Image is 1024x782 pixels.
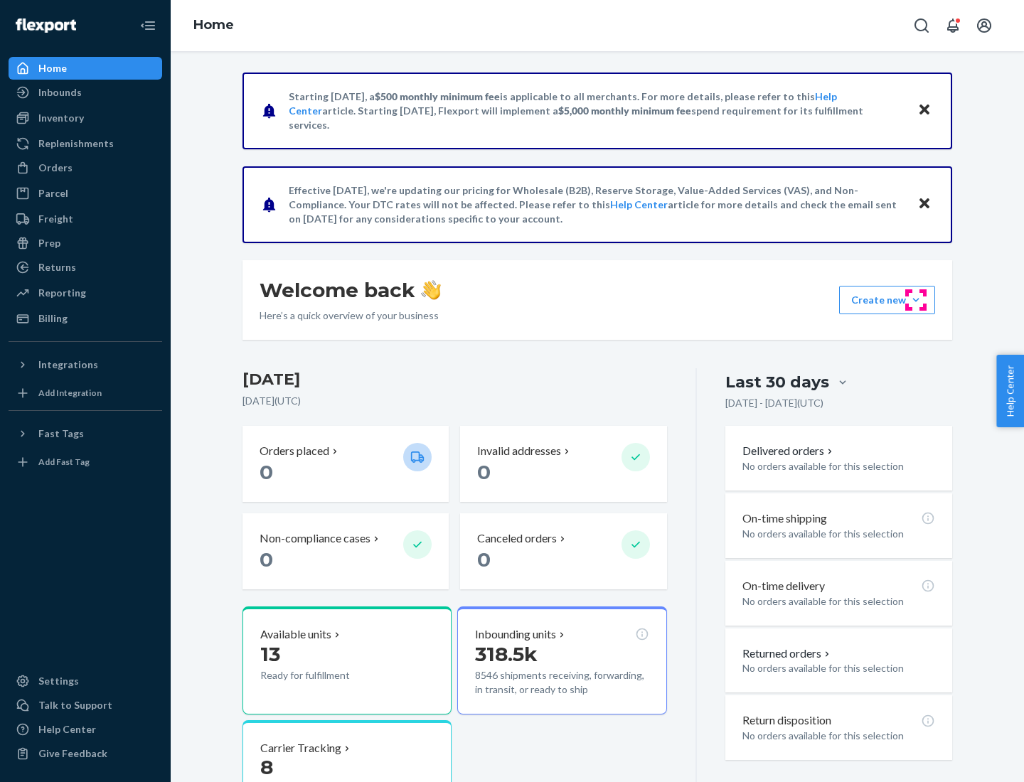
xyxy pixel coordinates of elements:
[742,459,935,473] p: No orders available for this selection
[742,661,935,675] p: No orders available for this selection
[182,5,245,46] ol: breadcrumbs
[38,111,84,125] div: Inventory
[289,90,904,132] p: Starting [DATE], a is applicable to all merchants. For more details, please refer to this article...
[558,105,691,117] span: $5,000 monthly minimum fee
[38,136,114,151] div: Replenishments
[839,286,935,314] button: Create new
[242,394,667,408] p: [DATE] ( UTC )
[477,443,561,459] p: Invalid addresses
[38,456,90,468] div: Add Fast Tag
[9,57,162,80] a: Home
[242,426,449,502] button: Orders placed 0
[242,606,452,714] button: Available units13Ready for fulfillment
[260,443,329,459] p: Orders placed
[9,694,162,717] a: Talk to Support
[9,742,162,765] button: Give Feedback
[477,530,557,547] p: Canceled orders
[242,368,667,391] h3: [DATE]
[260,309,441,323] p: Here’s a quick overview of your business
[38,85,82,100] div: Inbounds
[260,626,331,643] p: Available units
[38,674,79,688] div: Settings
[9,107,162,129] a: Inventory
[915,100,934,121] button: Close
[9,451,162,473] a: Add Fast Tag
[38,698,112,712] div: Talk to Support
[38,387,102,399] div: Add Integration
[38,186,68,200] div: Parcel
[242,513,449,589] button: Non-compliance cases 0
[38,260,76,274] div: Returns
[742,729,935,743] p: No orders available for this selection
[38,358,98,372] div: Integrations
[475,668,649,697] p: 8546 shipments receiving, forwarding, in transit, or ready to ship
[725,396,823,410] p: [DATE] - [DATE] ( UTC )
[9,382,162,405] a: Add Integration
[725,371,829,393] div: Last 30 days
[38,427,84,441] div: Fast Tags
[289,183,904,226] p: Effective [DATE], we're updating our pricing for Wholesale (B2B), Reserve Storage, Value-Added Se...
[260,277,441,303] h1: Welcome back
[421,280,441,300] img: hand-wave emoji
[477,547,491,572] span: 0
[260,755,273,779] span: 8
[477,460,491,484] span: 0
[742,712,831,729] p: Return disposition
[460,513,666,589] button: Canceled orders 0
[9,81,162,104] a: Inbounds
[742,443,836,459] button: Delivered orders
[457,606,666,714] button: Inbounding units318.5k8546 shipments receiving, forwarding, in transit, or ready to ship
[38,746,107,761] div: Give Feedback
[9,282,162,304] a: Reporting
[260,547,273,572] span: 0
[9,256,162,279] a: Returns
[742,578,825,594] p: On-time delivery
[915,194,934,215] button: Close
[742,646,833,662] button: Returned orders
[9,132,162,155] a: Replenishments
[260,668,392,682] p: Ready for fulfillment
[742,527,935,541] p: No orders available for this selection
[9,182,162,205] a: Parcel
[260,460,273,484] span: 0
[193,17,234,33] a: Home
[970,11,998,40] button: Open account menu
[38,286,86,300] div: Reporting
[38,236,60,250] div: Prep
[38,311,68,326] div: Billing
[460,426,666,502] button: Invalid addresses 0
[9,670,162,692] a: Settings
[38,161,73,175] div: Orders
[475,626,556,643] p: Inbounding units
[9,353,162,376] button: Integrations
[9,718,162,741] a: Help Center
[38,722,96,737] div: Help Center
[475,642,538,666] span: 318.5k
[260,740,341,756] p: Carrier Tracking
[939,11,967,40] button: Open notifications
[375,90,500,102] span: $500 monthly minimum fee
[996,355,1024,427] button: Help Center
[742,594,935,609] p: No orders available for this selection
[9,422,162,445] button: Fast Tags
[742,510,827,527] p: On-time shipping
[610,198,668,210] a: Help Center
[260,530,370,547] p: Non-compliance cases
[9,156,162,179] a: Orders
[134,11,162,40] button: Close Navigation
[907,11,936,40] button: Open Search Box
[38,61,67,75] div: Home
[16,18,76,33] img: Flexport logo
[9,208,162,230] a: Freight
[260,642,280,666] span: 13
[9,307,162,330] a: Billing
[9,232,162,255] a: Prep
[38,212,73,226] div: Freight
